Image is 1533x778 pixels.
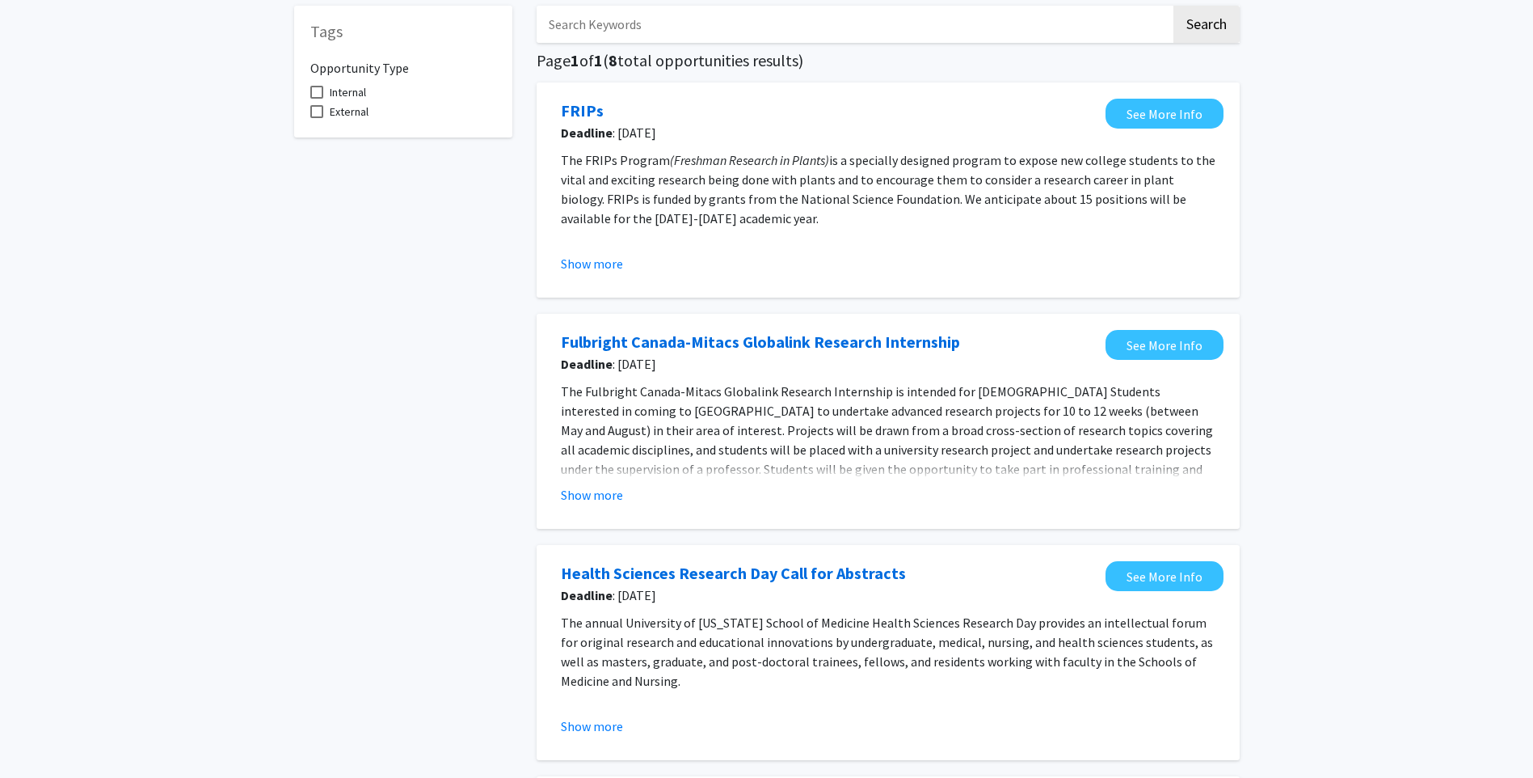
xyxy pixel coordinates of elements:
[561,717,623,736] button: Show more
[310,22,496,41] h5: Tags
[561,383,1213,497] span: The Fulbright Canada-Mitacs Globalink Research Internship is intended for [DEMOGRAPHIC_DATA] Stud...
[561,254,623,273] button: Show more
[561,152,670,168] span: The FRIPs Program
[330,82,366,102] span: Internal
[330,102,369,121] span: External
[1106,330,1223,360] a: Opens in a new tab
[561,99,604,123] a: Opens in a new tab
[537,6,1171,43] input: Search Keywords
[310,48,496,76] h6: Opportunity Type
[571,50,579,70] span: 1
[561,152,1215,226] span: is a specially designed program to expose new college students to the vital and exciting research...
[561,125,613,141] b: Deadline
[1173,6,1240,43] button: Search
[561,485,623,505] button: Show more
[561,356,613,372] b: Deadline
[561,330,960,354] a: Opens in a new tab
[12,705,69,766] iframe: Chat
[1106,561,1223,591] a: Opens in a new tab
[561,587,613,603] b: Deadline
[594,50,603,70] span: 1
[561,354,1097,374] span: : [DATE]
[561,123,1097,142] span: : [DATE]
[537,51,1240,70] h5: Page of ( total opportunities results)
[1106,99,1223,129] a: Opens in a new tab
[561,561,906,586] a: Opens in a new tab
[609,50,617,70] span: 8
[670,152,829,168] em: (Freshman Research in Plants)
[561,586,1097,605] span: : [DATE]
[561,613,1215,691] p: The annual University of [US_STATE] School of Medicine Health Sciences Research Day provides an i...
